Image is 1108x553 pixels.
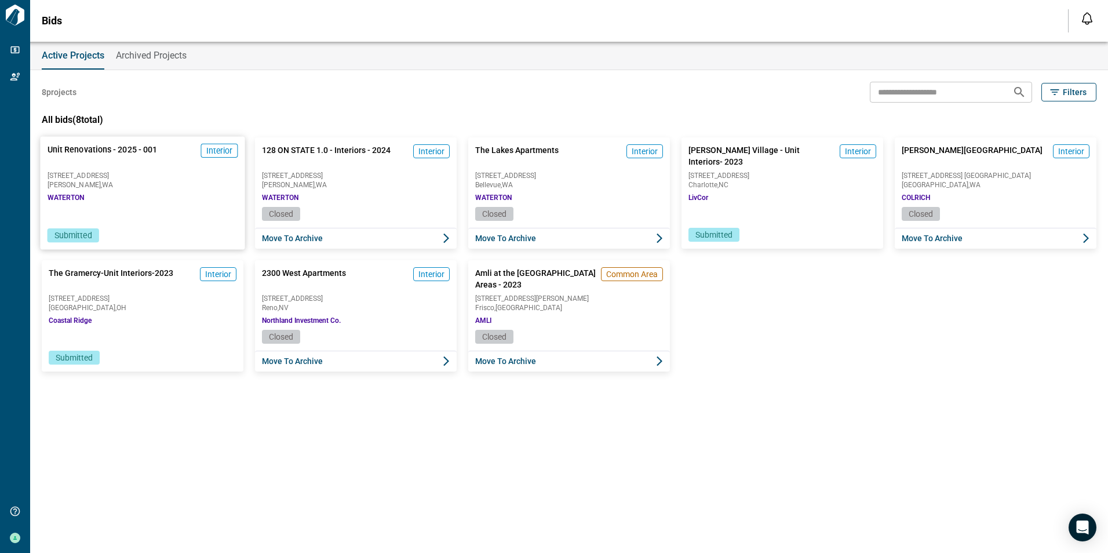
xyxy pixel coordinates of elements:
span: Interior [632,145,658,157]
span: Move to Archive [475,355,536,367]
span: LivCor [688,193,708,202]
span: AMLI [475,316,491,325]
span: Move to Archive [902,232,963,244]
span: Active Projects [42,50,104,61]
span: Bids [42,15,62,27]
button: Move to Archive [468,228,670,249]
span: [STREET_ADDRESS] [48,172,238,179]
span: All bids ( 8 total) [42,114,103,125]
span: Closed [482,209,506,219]
span: [PERSON_NAME][GEOGRAPHIC_DATA] [902,144,1043,168]
button: Move to Archive [255,351,457,372]
button: Search projects [1008,81,1031,104]
button: Move to Archive [895,228,1096,249]
button: Move to Archive [468,351,670,372]
span: WATERTON [262,193,298,202]
button: Open notification feed [1078,9,1096,28]
span: [STREET_ADDRESS] [475,172,663,179]
span: Filters [1063,86,1087,98]
span: Submitted [695,230,732,239]
span: Closed [909,209,933,219]
span: Frisco , [GEOGRAPHIC_DATA] [475,304,663,311]
span: Interior [418,268,444,280]
span: Closed [482,332,506,341]
span: [STREET_ADDRESS] [262,295,450,302]
span: [PERSON_NAME] Village - Unit Interiors- 2023 [688,144,835,168]
span: COLRICH [902,193,931,202]
div: Open Intercom Messenger [1069,514,1096,541]
span: [PERSON_NAME] , WA [48,181,238,188]
span: Reno , NV [262,304,450,311]
span: Northland Investment Co. [262,316,341,325]
span: [STREET_ADDRESS] [49,295,236,302]
span: Interior [205,268,231,280]
span: [PERSON_NAME] , WA [262,181,450,188]
span: Unit Renovations - 2025 - 001 [48,144,158,168]
span: Interior [1058,145,1084,157]
span: Move to Archive [262,355,323,367]
span: Common Area [606,268,658,280]
span: 8 projects [42,86,76,98]
span: WATERTON [475,193,512,202]
span: 128 ON STATE 1.0 - Interiors - 2024 [262,144,391,168]
span: Interior [418,145,444,157]
span: [STREET_ADDRESS] [262,172,450,179]
span: Move to Archive [475,232,536,244]
span: Move to Archive [262,232,323,244]
span: Amli at the [GEOGRAPHIC_DATA] Areas - 2023 [475,267,596,290]
span: Coastal Ridge [49,316,92,325]
span: [STREET_ADDRESS] [GEOGRAPHIC_DATA] [902,172,1089,179]
span: Submitted [56,353,93,362]
span: Bellevue , WA [475,181,663,188]
span: [STREET_ADDRESS][PERSON_NAME] [475,295,663,302]
span: [GEOGRAPHIC_DATA] , OH [49,304,236,311]
button: Filters [1041,83,1096,101]
span: Submitted [54,231,92,240]
span: Interior [206,145,233,157]
span: The Gramercy-Unit Interiors-2023 [49,267,173,290]
span: 2300 West Apartments [262,267,346,290]
span: [GEOGRAPHIC_DATA] , WA [902,181,1089,188]
div: base tabs [30,42,1108,70]
span: Charlotte , NC [688,181,876,188]
span: Closed [269,332,293,341]
span: Closed [269,209,293,219]
span: The Lakes Apartments [475,144,559,168]
span: [STREET_ADDRESS] [688,172,876,179]
span: Interior [845,145,871,157]
span: Archived Projects [116,50,187,61]
button: Move to Archive [255,228,457,249]
span: WATERTON [48,193,85,202]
